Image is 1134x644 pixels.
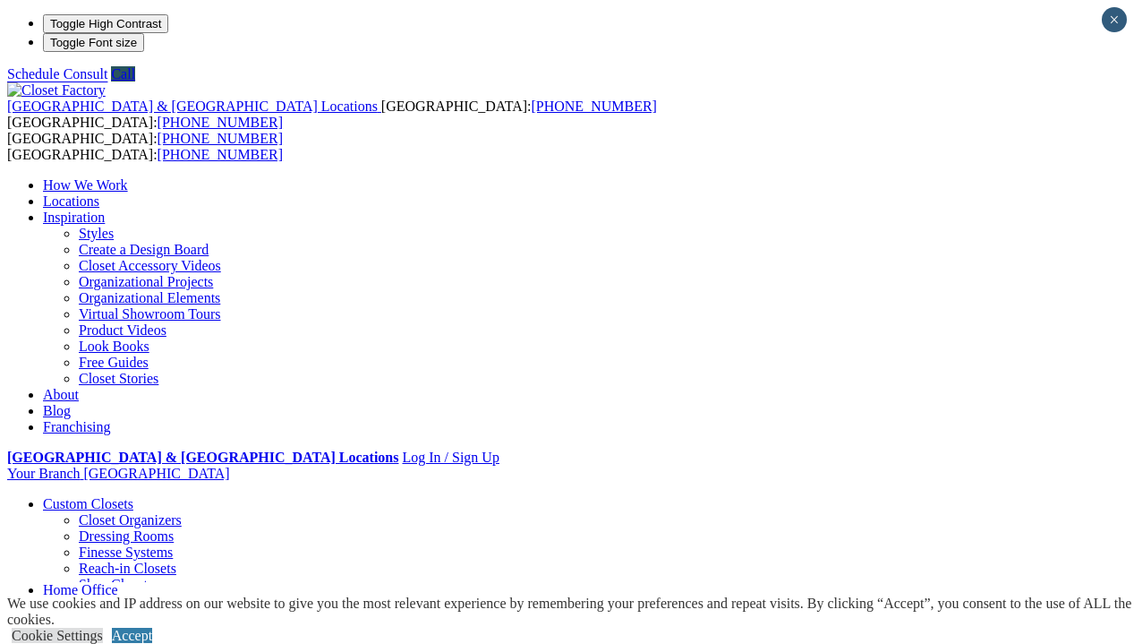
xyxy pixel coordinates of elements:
[7,66,107,82] a: Schedule Consult
[112,628,152,643] a: Accept
[83,466,229,481] span: [GEOGRAPHIC_DATA]
[7,131,283,162] span: [GEOGRAPHIC_DATA]: [GEOGRAPHIC_DATA]:
[43,403,71,418] a: Blog
[79,561,176,576] a: Reach-in Closets
[7,466,80,481] span: Your Branch
[43,419,111,434] a: Franchising
[79,339,149,354] a: Look Books
[158,147,283,162] a: [PHONE_NUMBER]
[43,193,99,209] a: Locations
[43,14,168,33] button: Toggle High Contrast
[79,322,166,338] a: Product Videos
[7,99,378,114] span: [GEOGRAPHIC_DATA] & [GEOGRAPHIC_DATA] Locations
[79,528,174,544] a: Dressing Rooms
[43,387,79,402] a: About
[79,290,220,305] a: Organizational Elements
[7,450,398,465] a: [GEOGRAPHIC_DATA] & [GEOGRAPHIC_DATA] Locations
[79,512,182,528] a: Closet Organizers
[43,582,118,597] a: Home Office
[79,274,213,289] a: Organizational Projects
[1102,7,1127,32] button: Close
[111,66,135,82] a: Call
[50,36,137,49] span: Toggle Font size
[7,82,106,99] img: Closet Factory
[7,596,1134,628] div: We use cookies and IP address on our website to give you the most relevant experience by remember...
[79,545,173,560] a: Finesse Systems
[43,496,133,511] a: Custom Closets
[531,99,656,114] a: [PHONE_NUMBER]
[79,355,149,370] a: Free Guides
[79,258,221,273] a: Closet Accessory Videos
[7,99,381,114] a: [GEOGRAPHIC_DATA] & [GEOGRAPHIC_DATA] Locations
[79,577,153,592] a: Shoe Closets
[79,306,221,322] a: Virtual Showroom Tours
[12,628,103,643] a: Cookie Settings
[50,17,161,30] span: Toggle High Contrast
[43,33,144,52] button: Toggle Font size
[7,466,230,481] a: Your Branch [GEOGRAPHIC_DATA]
[43,210,105,225] a: Inspiration
[79,226,114,241] a: Styles
[43,177,128,193] a: How We Work
[79,371,158,386] a: Closet Stories
[158,115,283,130] a: [PHONE_NUMBER]
[79,242,209,257] a: Create a Design Board
[402,450,499,465] a: Log In / Sign Up
[7,99,657,130] span: [GEOGRAPHIC_DATA]: [GEOGRAPHIC_DATA]:
[158,131,283,146] a: [PHONE_NUMBER]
